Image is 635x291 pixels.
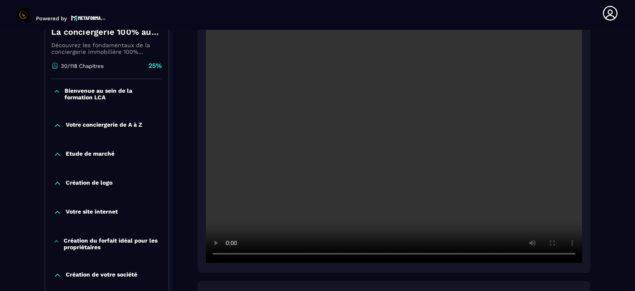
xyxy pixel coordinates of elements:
[66,121,142,130] p: Votre conciergerie de A à Z
[17,8,30,22] img: logo-branding
[51,26,162,38] h4: La conciergerie 100% automatisée
[71,14,106,22] img: logo
[61,63,104,69] p: 30/118 Chapitres
[66,271,137,279] p: Création de votre société
[148,61,162,70] p: 25%
[66,179,112,188] p: Création de logo
[51,42,162,55] p: Découvrez les fondamentaux de la conciergerie immobilière 100% automatisée. Cette formation est c...
[64,87,160,101] p: Bienvenue au sein de la formation LCA
[66,208,118,216] p: Votre site internet
[66,150,115,159] p: Etude de marché
[64,237,160,250] p: Création du forfait idéal pour les propriétaires
[36,15,67,22] p: Powered by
